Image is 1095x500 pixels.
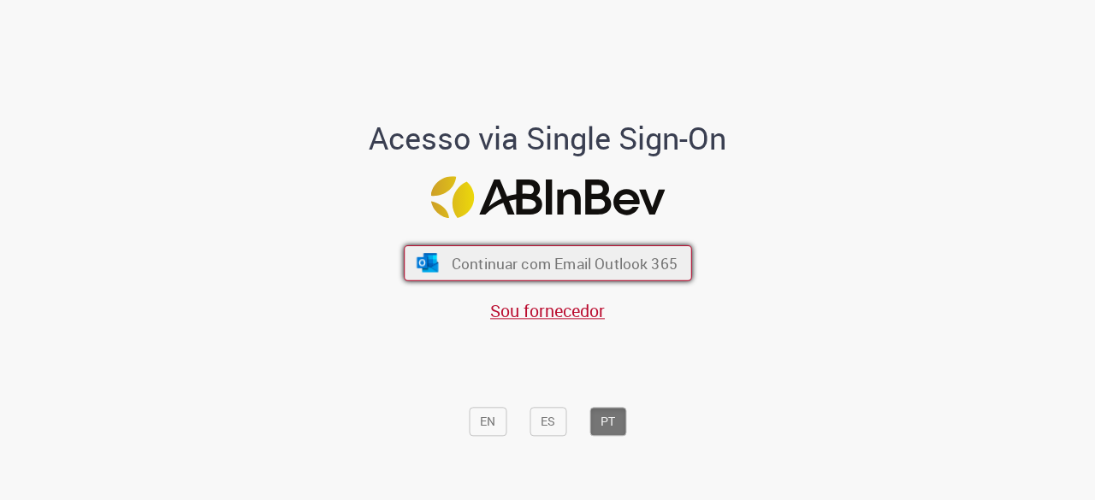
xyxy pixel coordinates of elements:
a: Sou fornecedor [490,299,605,322]
button: ES [530,408,566,437]
img: Logo ABInBev [430,176,665,218]
img: ícone Azure/Microsoft 360 [415,254,440,273]
button: EN [469,408,506,437]
span: Continuar com Email Outlook 365 [451,254,677,274]
button: PT [589,408,626,437]
h1: Acesso via Single Sign-On [311,122,785,156]
button: ícone Azure/Microsoft 360 Continuar com Email Outlook 365 [404,245,692,281]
